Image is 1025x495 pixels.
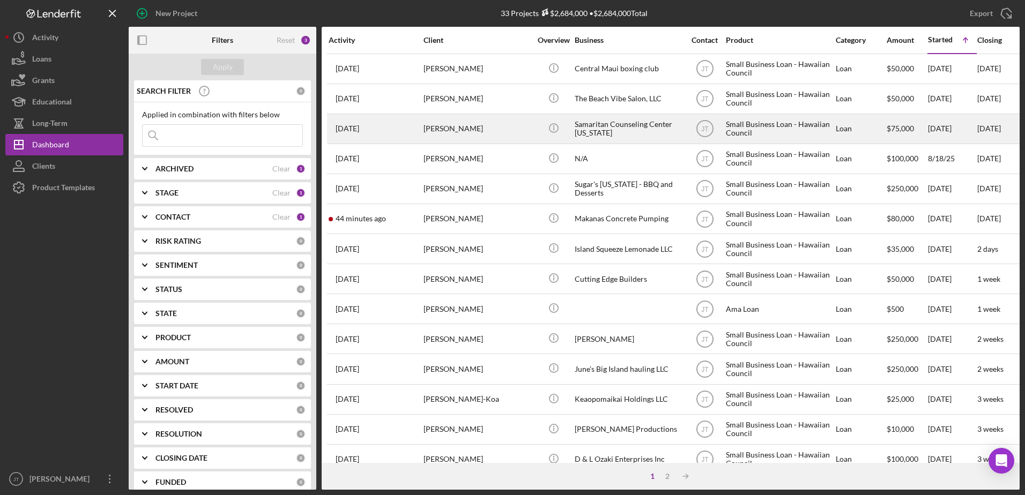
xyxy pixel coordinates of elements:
[336,365,359,373] time: 2025-09-12 13:33
[296,260,306,270] div: 0
[701,65,709,73] text: JT
[977,304,1000,313] time: 1 week
[296,284,306,294] div: 0
[501,9,648,18] div: 33 Projects • $2,684,000 Total
[701,366,709,373] text: JT
[336,184,359,193] time: 2025-08-24 21:30
[336,94,359,103] time: 2025-10-01 21:36
[928,145,976,173] div: 8/18/25
[155,333,191,342] b: PRODUCT
[726,325,833,353] div: Small Business Loan - Hawaiian Council
[836,265,886,293] div: Loan
[928,415,976,444] div: [DATE]
[575,265,682,293] div: Cutting Edge Builders
[336,455,359,463] time: 2025-09-16 07:11
[928,265,976,293] div: [DATE]
[32,27,58,51] div: Activity
[424,85,531,113] div: [PERSON_NAME]
[32,70,55,94] div: Grants
[701,396,709,403] text: JT
[836,355,886,383] div: Loan
[726,85,833,113] div: Small Business Loan - Hawaiian Council
[5,48,123,70] button: Loans
[336,335,359,343] time: 2025-09-07 23:01
[155,430,202,438] b: RESOLUTION
[726,145,833,173] div: Small Business Loan - Hawaiian Council
[701,155,709,163] text: JT
[32,177,95,201] div: Product Templates
[201,59,244,75] button: Apply
[887,94,914,103] span: $50,000
[155,164,194,173] b: ARCHIVED
[726,175,833,203] div: Small Business Loan - Hawaiian Council
[836,145,886,173] div: Loan
[977,274,1000,283] time: 1 week
[701,215,709,223] text: JT
[701,185,709,193] text: JT
[336,245,359,253] time: 2025-08-27 20:31
[575,445,682,474] div: D & L Ozaki Enterprises Inc
[424,145,531,173] div: [PERSON_NAME]
[272,164,291,173] div: Clear
[336,124,359,133] time: 2025-08-14 20:13
[575,235,682,263] div: Island Squeeze Lemonade LLC
[726,445,833,474] div: Small Business Loan - Hawaiian Council
[142,110,303,119] div: Applied in combination with filters below
[701,335,709,343] text: JT
[296,453,306,463] div: 0
[977,394,1004,403] time: 3 weeks
[928,295,976,323] div: [DATE]
[701,125,709,133] text: JT
[424,36,531,44] div: Client
[726,355,833,383] div: Small Business Loan - Hawaiian Council
[575,85,682,113] div: The Beach Vibe Salon, LLC
[5,134,123,155] button: Dashboard
[155,478,186,486] b: FUNDED
[575,385,682,414] div: Keaopomaikai Holdings LLC
[129,3,208,24] button: New Project
[155,3,197,24] div: New Project
[977,334,1004,343] time: 2 weeks
[5,112,123,134] a: Long-Term
[959,3,1020,24] button: Export
[726,36,833,44] div: Product
[701,245,709,253] text: JT
[887,244,914,253] span: $35,000
[5,155,123,177] button: Clients
[155,237,201,245] b: RISK RATING
[424,235,531,263] div: [PERSON_NAME]
[575,145,682,173] div: N/A
[836,415,886,444] div: Loan
[836,385,886,414] div: Loan
[701,456,709,463] text: JT
[5,27,123,48] button: Activity
[928,115,976,143] div: [DATE]
[928,325,976,353] div: [DATE]
[887,124,914,133] span: $75,000
[726,235,833,263] div: Small Business Loan - Hawaiian Council
[155,285,182,294] b: STATUS
[32,112,68,137] div: Long-Term
[155,309,177,318] b: STATE
[977,184,1001,193] time: [DATE]
[726,415,833,444] div: Small Business Loan - Hawaiian Council
[424,175,531,203] div: [PERSON_NAME]
[296,381,306,391] div: 0
[836,235,886,263] div: Loan
[836,205,886,233] div: Loan
[13,476,19,482] text: JT
[300,35,311,46] div: 3
[5,70,123,91] a: Grants
[928,55,976,83] div: [DATE]
[155,261,198,269] b: SENTIMENT
[726,55,833,83] div: Small Business Loan - Hawaiian Council
[887,184,918,193] span: $250,000
[928,445,976,474] div: [DATE]
[336,154,359,163] time: 2025-08-18 17:45
[32,134,69,158] div: Dashboard
[336,395,359,403] time: 2025-09-14 21:52
[213,59,233,75] div: Apply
